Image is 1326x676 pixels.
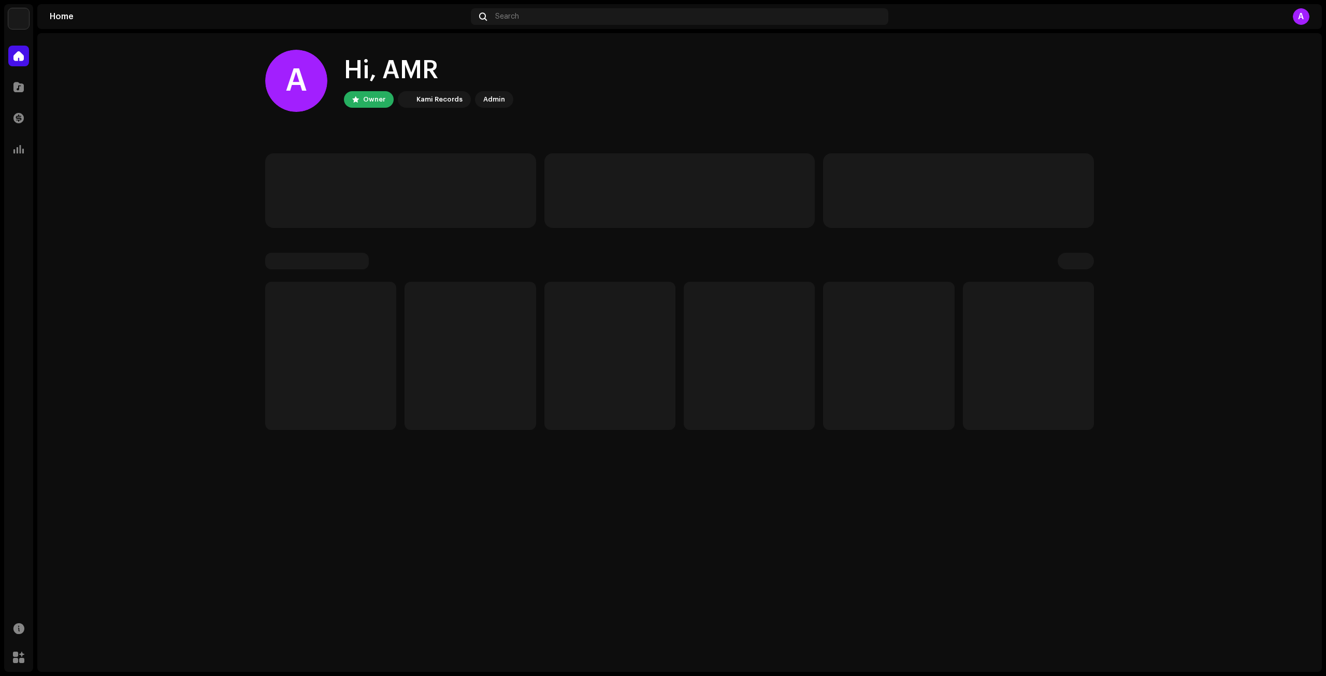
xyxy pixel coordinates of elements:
[363,93,385,106] div: Owner
[416,93,463,106] div: Kami Records
[483,93,505,106] div: Admin
[344,54,513,87] div: Hi, AMR
[8,8,29,29] img: 33004b37-325d-4a8b-b51f-c12e9b964943
[400,93,412,106] img: 33004b37-325d-4a8b-b51f-c12e9b964943
[1293,8,1309,25] div: A
[265,50,327,112] div: A
[495,12,519,21] span: Search
[50,12,467,21] div: Home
